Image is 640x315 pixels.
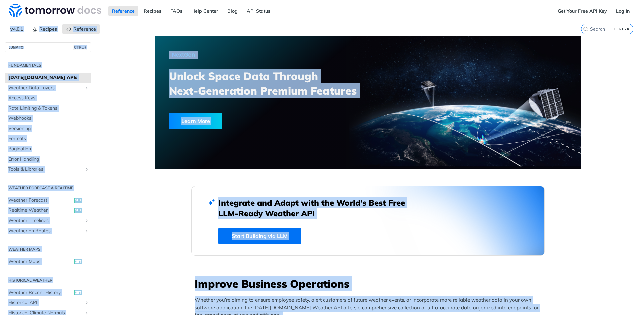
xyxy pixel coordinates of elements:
a: Log In [612,6,633,16]
a: [DATE][DOMAIN_NAME] APIs [5,73,91,83]
span: CTRL-/ [73,45,87,50]
a: Access Keys [5,93,91,103]
a: Learn More [169,113,334,129]
span: get [74,290,82,295]
button: Show subpages for Weather Data Layers [84,85,89,91]
span: Weather Recent History [8,289,72,296]
h2: Fundamentals [5,62,91,68]
a: Realtime Weatherget [5,205,91,215]
button: Show subpages for Tools & Libraries [84,167,89,172]
a: Recipes [140,6,165,16]
h3: Improve Business Operations [195,276,545,291]
span: Tools & Libraries [8,166,82,173]
h2: Integrate and Adapt with the World’s Best Free LLM-Ready Weather API [218,197,415,219]
span: Weather Data Layers [8,85,82,91]
span: Versioning [8,125,89,132]
kbd: CTRL-K [613,26,631,32]
span: Error Handling [8,156,89,163]
span: Weather Timelines [8,217,82,224]
h2: Historical Weather [5,277,91,283]
a: Rate Limiting & Tokens [5,103,91,113]
h3: Unlock Space Data Through Next-Generation Premium Features [169,69,375,98]
span: Weather Forecast [8,197,72,204]
img: Tomorrow.io Weather API Docs [9,4,101,17]
button: Show subpages for Weather on Routes [84,228,89,234]
a: Tools & LibrariesShow subpages for Tools & Libraries [5,164,91,174]
a: Reference [108,6,138,16]
span: v4.0.1 [7,24,27,34]
span: Recipes [39,26,57,32]
span: Weather on Routes [8,228,82,234]
span: Pagination [8,146,89,152]
span: Webhooks [8,115,89,122]
span: Access Keys [8,95,89,101]
h2: Weather Maps [5,246,91,252]
a: Pagination [5,144,91,154]
span: Reference [73,26,96,32]
span: Formats [8,135,89,142]
span: Realtime Weather [8,207,72,214]
a: Help Center [188,6,222,16]
svg: Search [583,26,588,32]
a: Weather Data LayersShow subpages for Weather Data Layers [5,83,91,93]
a: Error Handling [5,154,91,164]
a: Weather Forecastget [5,195,91,205]
h2: Weather Forecast & realtime [5,185,91,191]
button: Show subpages for Historical API [84,300,89,305]
a: Formats [5,134,91,144]
a: Weather Recent Historyget [5,288,91,298]
span: Historical API [8,299,82,306]
div: Learn More [169,113,222,129]
a: Historical APIShow subpages for Historical API [5,298,91,308]
a: Webhooks [5,113,91,123]
span: get [74,259,82,264]
a: API Status [243,6,274,16]
button: JUMP TOCTRL-/ [5,42,91,52]
a: Recipes [28,24,61,34]
button: Show subpages for Weather Timelines [84,218,89,223]
span: Rate Limiting & Tokens [8,105,89,112]
a: FAQs [167,6,186,16]
span: [DATE][DOMAIN_NAME] APIs [8,74,89,81]
a: Weather TimelinesShow subpages for Weather Timelines [5,216,91,226]
a: Blog [224,6,241,16]
span: Weather Maps [8,258,72,265]
a: Start Building via LLM [218,228,301,244]
a: Weather Mapsget [5,257,91,267]
a: Weather on RoutesShow subpages for Weather on Routes [5,226,91,236]
img: NextGen [169,51,198,59]
a: Reference [62,24,100,34]
span: get [74,208,82,213]
a: Versioning [5,124,91,134]
span: get [74,198,82,203]
a: Get Your Free API Key [554,6,611,16]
